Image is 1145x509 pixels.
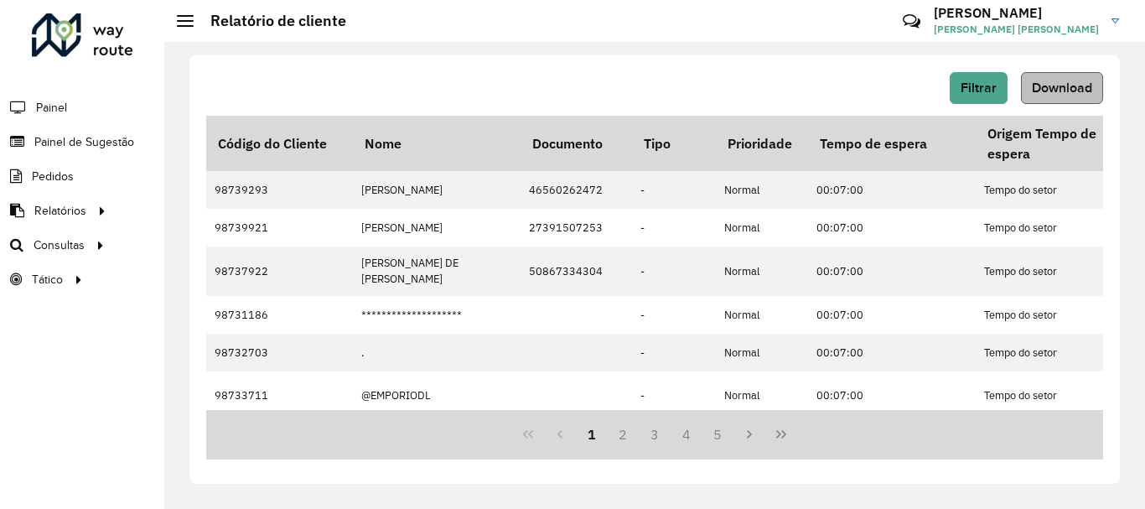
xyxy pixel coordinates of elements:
button: Next Page [733,418,765,450]
h3: [PERSON_NAME] [934,5,1099,21]
td: Tempo do setor [976,209,1143,247]
span: Filtrar [961,81,997,95]
td: 27391507253 [521,209,632,247]
th: Código do Cliente [206,116,353,171]
td: [PERSON_NAME] [353,171,521,209]
td: Tempo do setor [976,247,1143,295]
td: - [632,296,716,334]
th: Origem Tempo de espera [976,116,1143,171]
button: 4 [671,418,702,450]
td: 00:07:00 [808,334,976,371]
td: 98739921 [206,209,353,247]
td: 00:07:00 [808,171,976,209]
td: 98737922 [206,247,353,295]
td: 98731186 [206,296,353,334]
th: Tempo de espera [808,116,976,171]
td: Normal [716,209,808,247]
th: Tipo [632,116,716,171]
button: 3 [639,418,671,450]
td: - [632,171,716,209]
span: Painel [36,99,67,117]
td: [PERSON_NAME] [353,209,521,247]
span: Consultas [34,236,85,254]
td: . [353,334,521,371]
td: [PERSON_NAME] DE [PERSON_NAME] [353,247,521,295]
span: [PERSON_NAME] [PERSON_NAME] [934,22,1099,37]
td: Tempo do setor [976,371,1143,420]
td: Normal [716,171,808,209]
span: Pedidos [32,168,74,185]
td: Normal [716,371,808,420]
button: 1 [576,418,608,450]
td: 00:07:00 [808,296,976,334]
td: - [632,334,716,371]
td: - [632,247,716,295]
td: Tempo do setor [976,334,1143,371]
td: 50867334304 [521,247,632,295]
td: 46560262472 [521,171,632,209]
th: Nome [353,116,521,171]
td: 98739293 [206,171,353,209]
button: Filtrar [950,72,1008,104]
td: Normal [716,334,808,371]
td: - [632,371,716,420]
td: 00:07:00 [808,209,976,247]
button: Last Page [765,418,797,450]
td: Normal [716,296,808,334]
button: 5 [702,418,734,450]
td: - [632,209,716,247]
td: 98733711 [206,371,353,420]
td: 00:07:00 [808,247,976,295]
h2: Relatório de cliente [194,12,346,30]
td: Normal [716,247,808,295]
td: @EMPORIODL [353,371,521,420]
td: 00:07:00 [808,371,976,420]
td: Tempo do setor [976,171,1143,209]
span: Painel de Sugestão [34,133,134,151]
td: Tempo do setor [976,296,1143,334]
a: Contato Rápido [894,3,930,39]
th: Documento [521,116,632,171]
button: Download [1021,72,1103,104]
td: 98732703 [206,334,353,371]
span: Tático [32,271,63,288]
button: 2 [607,418,639,450]
span: Download [1032,81,1092,95]
th: Prioridade [716,116,808,171]
span: Relatórios [34,202,86,220]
